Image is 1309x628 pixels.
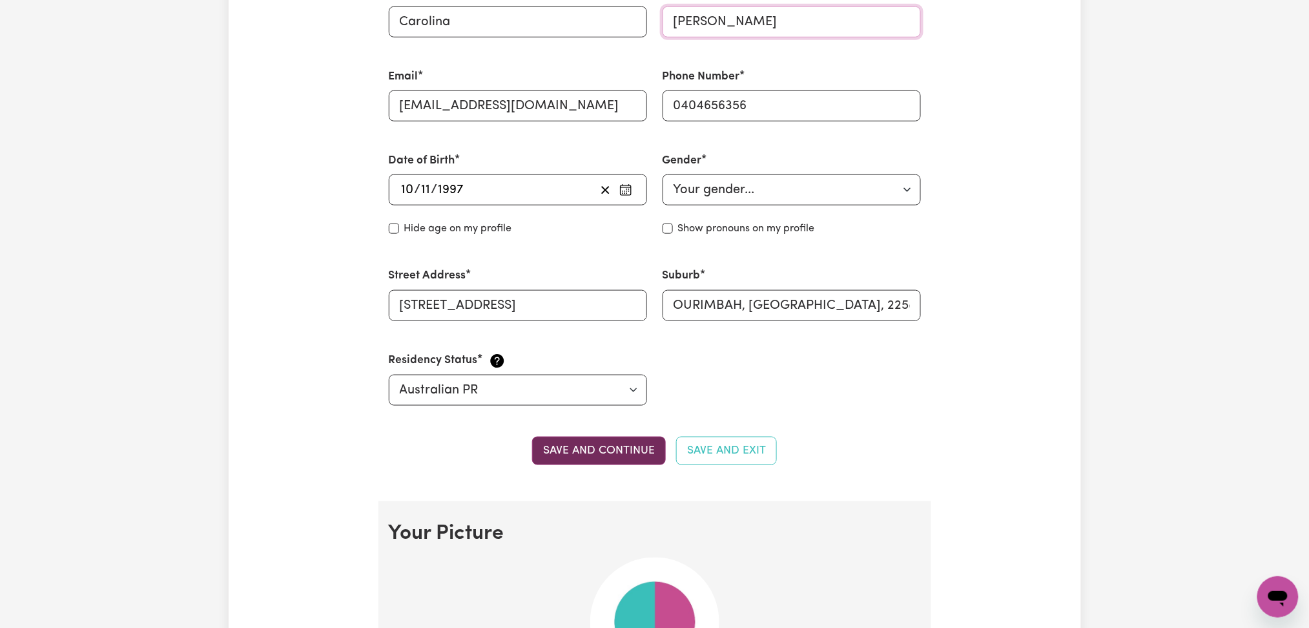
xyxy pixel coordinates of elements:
input: ---- [438,180,465,200]
input: -- [421,180,431,200]
label: Email [389,68,418,85]
iframe: Button to launch messaging window [1257,576,1299,618]
button: Save and Exit [676,437,777,465]
label: Suburb [663,267,701,284]
label: Street Address [389,267,466,284]
button: Save and continue [532,437,666,465]
label: Residency Status [389,352,478,369]
h2: Your Picture [389,522,921,547]
input: e.g. North Bondi, New South Wales [663,290,921,321]
input: -- [401,180,415,200]
label: Phone Number [663,68,740,85]
span: / [431,183,438,197]
label: Show pronouns on my profile [678,221,815,236]
label: Gender [663,152,702,169]
label: Date of Birth [389,152,455,169]
label: Hide age on my profile [404,221,512,236]
span: / [415,183,421,197]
